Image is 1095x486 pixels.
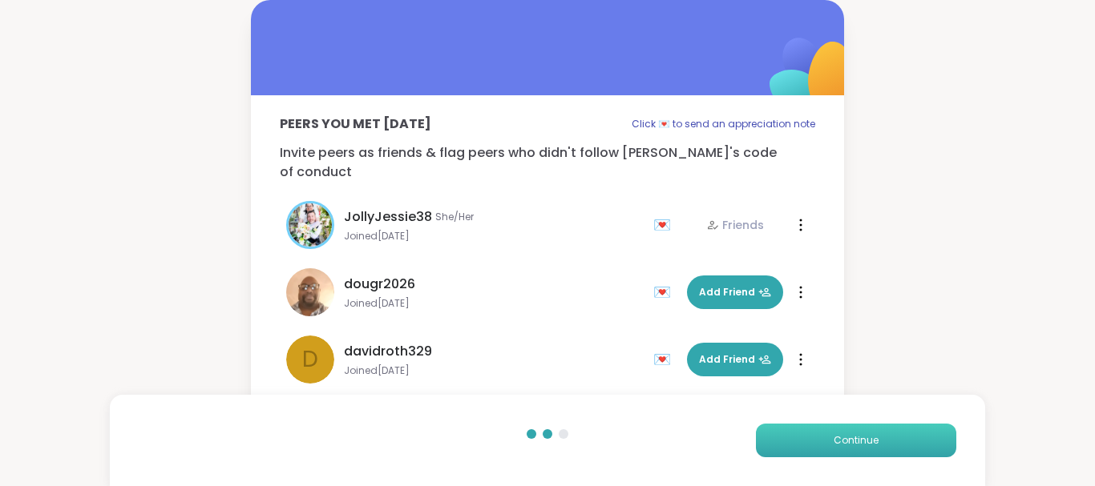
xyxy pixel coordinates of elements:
[302,343,318,376] span: d
[632,114,815,134] p: Click 💌 to send an appreciation note
[344,364,644,377] span: Joined [DATE]
[706,217,764,233] div: Friends
[435,211,474,223] span: She/Her
[687,343,783,376] button: Add Friend
[653,279,677,305] div: 💌
[289,203,332,247] img: JollyJessie38
[286,268,334,316] img: dougr2026
[280,143,815,182] p: Invite peers as friends & flag peers who didn't follow [PERSON_NAME]'s code of conduct
[344,297,644,310] span: Joined [DATE]
[344,230,644,243] span: Joined [DATE]
[344,275,415,294] span: dougr2026
[687,275,783,309] button: Add Friend
[756,424,956,457] button: Continue
[834,433,879,448] span: Continue
[344,207,432,227] span: JollyJessie38
[653,347,677,372] div: 💌
[699,352,771,367] span: Add Friend
[699,285,771,299] span: Add Friend
[653,212,677,238] div: 💌
[280,114,431,134] p: Peers you met [DATE]
[344,342,432,361] span: davidroth329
